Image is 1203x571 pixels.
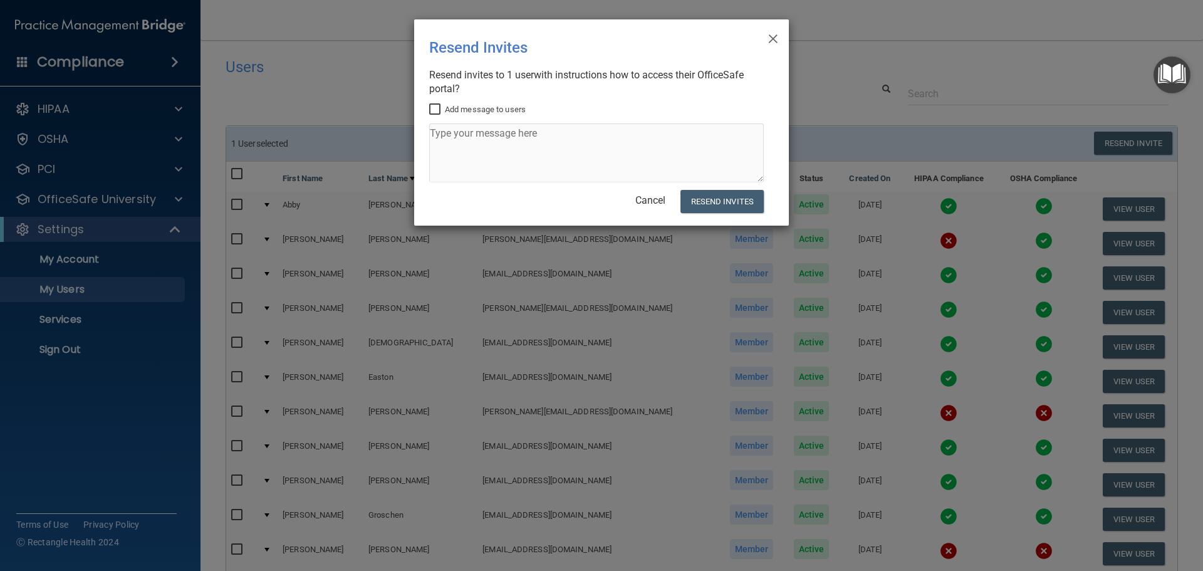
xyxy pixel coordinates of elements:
button: Open Resource Center [1154,56,1190,93]
a: Cancel [635,194,665,206]
div: Resend Invites [429,29,722,66]
div: Resend invites to 1 user with instructions how to access their OfficeSafe portal? [429,68,764,96]
button: Resend Invites [680,190,764,213]
input: Add message to users [429,105,444,115]
span: × [768,24,779,50]
label: Add message to users [429,102,526,117]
